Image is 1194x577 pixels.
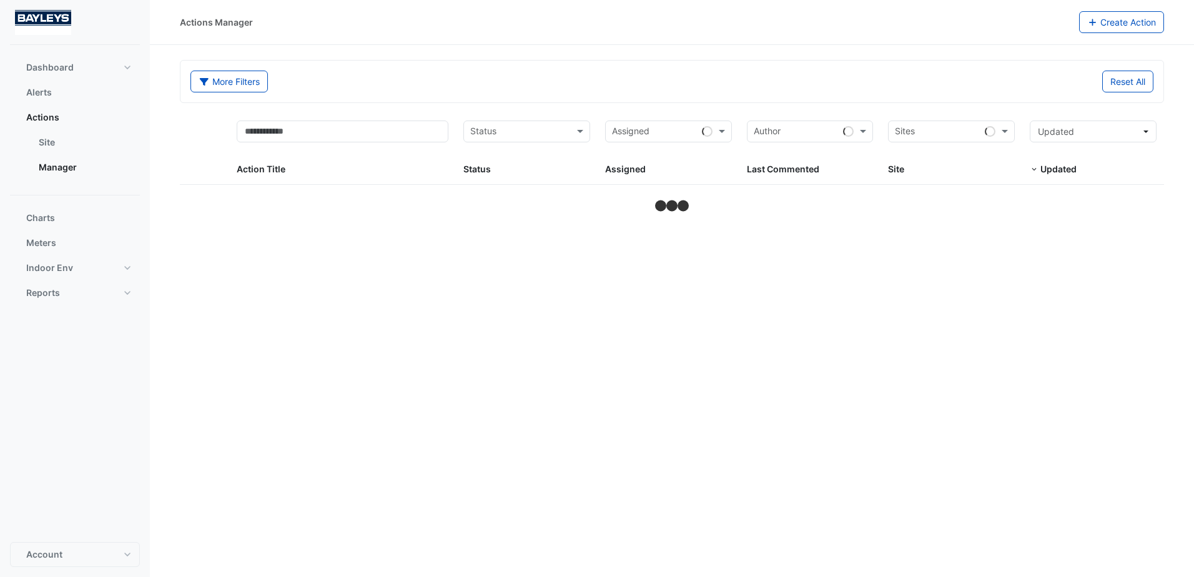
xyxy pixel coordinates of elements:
[10,130,140,185] div: Actions
[10,105,140,130] button: Actions
[26,287,60,299] span: Reports
[29,155,140,180] a: Manager
[605,164,646,174] span: Assigned
[26,262,73,274] span: Indoor Env
[10,542,140,567] button: Account
[26,86,52,99] span: Alerts
[1102,71,1153,92] button: Reset All
[26,61,74,74] span: Dashboard
[10,55,140,80] button: Dashboard
[10,230,140,255] button: Meters
[190,71,268,92] button: More Filters
[10,280,140,305] button: Reports
[1030,121,1157,142] button: Updated
[237,164,285,174] span: Action Title
[888,164,904,174] span: Site
[26,212,55,224] span: Charts
[26,111,59,124] span: Actions
[10,255,140,280] button: Indoor Env
[15,10,71,35] img: Company Logo
[29,130,140,155] a: Site
[180,16,253,29] div: Actions Manager
[26,548,62,561] span: Account
[747,164,819,174] span: Last Commented
[10,205,140,230] button: Charts
[1079,11,1165,33] button: Create Action
[26,237,56,249] span: Meters
[1038,126,1074,137] span: Updated
[463,164,491,174] span: Status
[10,80,140,105] button: Alerts
[1040,164,1077,174] span: Updated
